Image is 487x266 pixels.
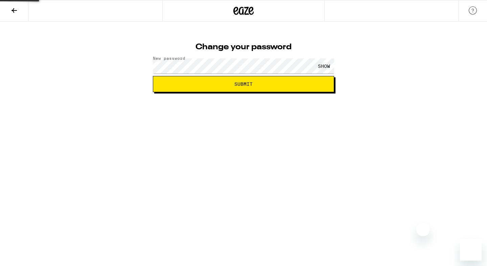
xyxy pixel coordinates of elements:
span: Submit [234,82,253,86]
iframe: Close message [416,223,430,236]
h1: Change your password [153,43,334,51]
div: SHOW [314,58,334,74]
iframe: Button to launch messaging window [460,239,482,261]
label: New password [153,56,185,60]
button: Submit [153,76,334,92]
